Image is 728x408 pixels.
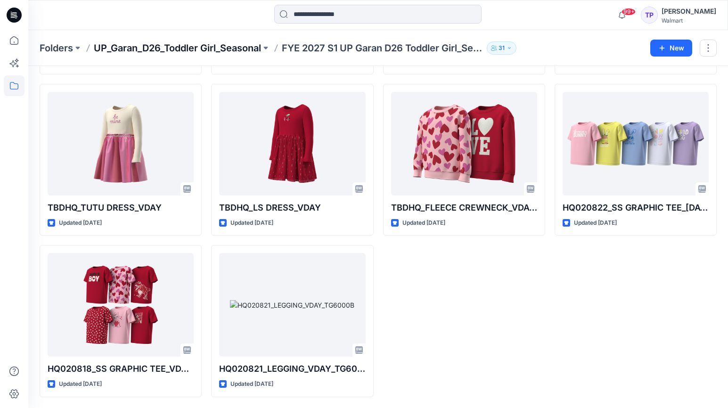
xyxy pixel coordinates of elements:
p: Updated [DATE] [59,218,102,228]
p: Updated [DATE] [402,218,445,228]
p: HQ020818_SS GRAPHIC TEE_VDAY_ST1011 [48,362,194,375]
a: TBDHQ_LS DRESS_VDAY [219,92,365,196]
a: TBDHQ_TUTU DRESS_VDAY [48,92,194,196]
p: TBDHQ_LS DRESS_VDAY [219,201,365,214]
p: 31 [499,43,505,53]
p: HQ020822_SS GRAPHIC TEE_[DATE]_ST1011 [563,201,709,214]
a: UP_Garan_D26_Toddler Girl_Seasonal [94,41,261,55]
p: FYE 2027 S1 UP Garan D26 Toddler Girl_Seasonal [282,41,483,55]
a: HQ020821_LEGGING_VDAY_TG6000B [219,253,365,357]
div: Walmart [662,17,716,24]
p: TBDHQ_FLEECE CREWNECK_VDAY_ST1039-A [391,201,537,214]
span: 99+ [622,8,636,16]
p: Updated [DATE] [574,218,617,228]
a: TBDHQ_FLEECE CREWNECK_VDAY_ST1039-A [391,92,537,196]
button: New [650,40,692,57]
a: HQ020818_SS GRAPHIC TEE_VDAY_ST1011 [48,253,194,357]
p: Updated [DATE] [230,218,273,228]
p: Updated [DATE] [230,379,273,389]
p: TBDHQ_TUTU DRESS_VDAY [48,201,194,214]
button: 31 [487,41,516,55]
a: HQ020822_SS GRAPHIC TEE_EASTER_ST1011 [563,92,709,196]
p: Updated [DATE] [59,379,102,389]
div: TP [641,7,658,24]
p: HQ020821_LEGGING_VDAY_TG6000B [219,362,365,375]
a: Folders [40,41,73,55]
div: [PERSON_NAME] [662,6,716,17]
